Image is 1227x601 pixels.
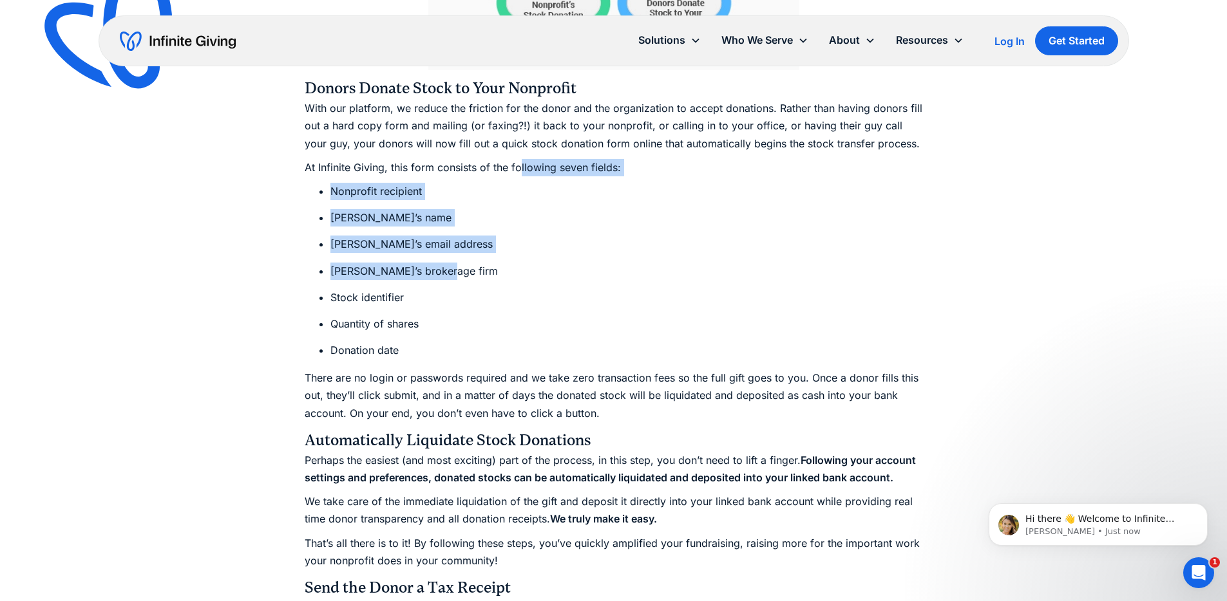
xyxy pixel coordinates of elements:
a: home [120,31,236,51]
li: [PERSON_NAME]’s email address [330,236,923,253]
li: Stock identifier [330,289,923,306]
li: Nonprofit recipient [330,183,923,200]
li: [PERSON_NAME]’s name [330,209,923,227]
h4: Automatically Liquidate Stock Donations [305,429,923,452]
div: Resources [886,26,974,54]
iframe: Intercom live chat [1183,557,1214,588]
p: That’s all there is to it! By following these steps, you’ve quickly amplified your fundraising, r... [305,535,923,569]
p: There are no login or passwords required and we take zero transaction fees so the full gift goes ... [305,369,923,422]
h4: Send the Donor a Tax Receipt [305,576,923,599]
p: We take care of the immediate liquidation of the gift and deposit it directly into your linked ba... [305,493,923,528]
p: At Infinite Giving, this form consists of the following seven fields: [305,159,923,176]
div: About [829,32,860,49]
div: About [819,26,886,54]
div: Who We Serve [711,26,819,54]
a: Log In [994,33,1025,49]
div: Solutions [638,32,685,49]
a: Get Started [1035,26,1118,55]
div: Resources [896,32,948,49]
p: Perhaps the easiest (and most exciting) part of the process, in this step, you don’t need to lift... [305,452,923,486]
p: With our platform, we reduce the friction for the donor and the organization to accept donations.... [305,100,923,153]
li: Donation date [330,342,923,359]
strong: We truly make it easy. [550,512,657,525]
span: 1 [1210,557,1220,568]
iframe: Intercom notifications message [969,476,1227,566]
div: Solutions [628,26,711,54]
div: Log In [994,36,1025,46]
div: Who We Serve [721,32,793,49]
li: Quantity of shares [330,315,923,333]
h4: Donors Donate Stock to Your Nonprofit [305,77,923,100]
li: [PERSON_NAME]’s brokerage firm [330,263,923,280]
